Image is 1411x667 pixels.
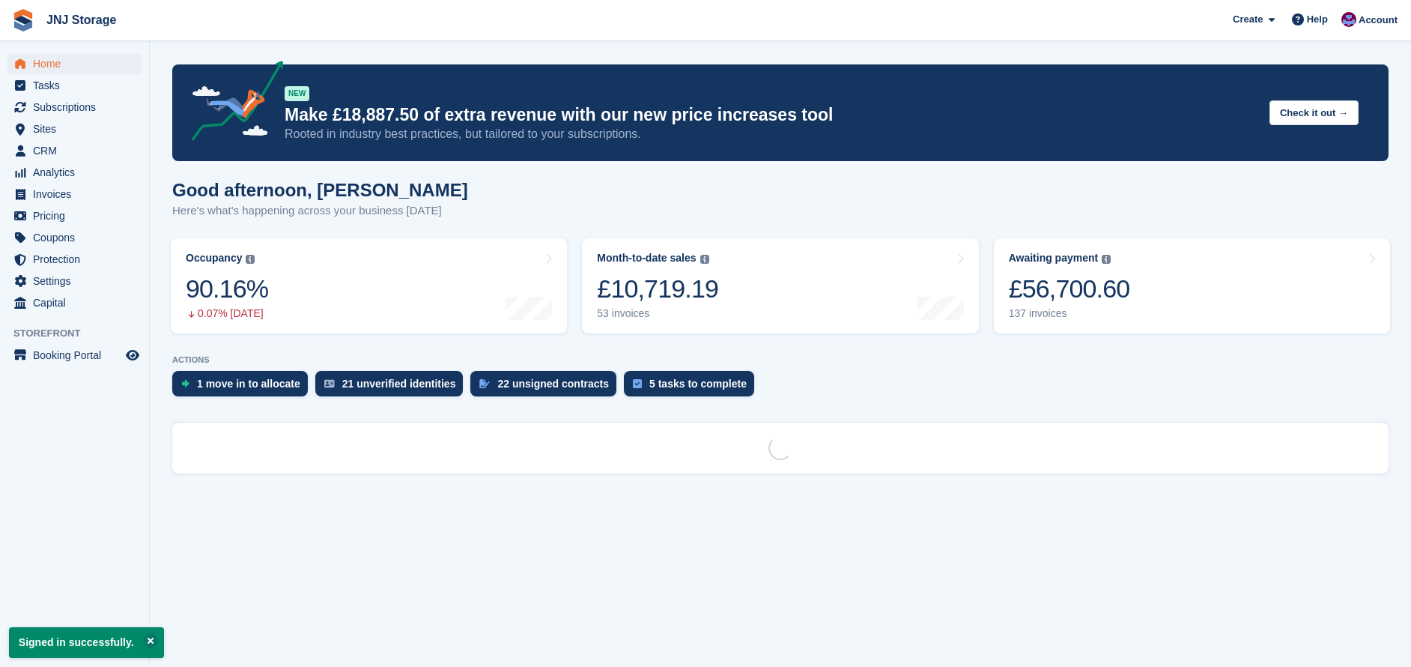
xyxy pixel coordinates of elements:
span: CRM [33,140,123,161]
a: Awaiting payment £56,700.60 137 invoices [994,238,1390,333]
img: verify_identity-adf6edd0f0f0b5bbfe63781bf79b02c33cf7c696d77639b501bdc392416b5a36.svg [324,379,335,388]
a: menu [7,205,142,226]
img: Jonathan Scrase [1341,12,1356,27]
a: menu [7,75,142,96]
div: 53 invoices [597,307,718,320]
p: ACTIONS [172,355,1389,365]
span: Settings [33,271,123,292]
span: Account [1359,13,1398,28]
a: menu [7,345,142,366]
h1: Good afternoon, [PERSON_NAME] [172,180,468,200]
img: task-75834270c22a3079a89374b754ae025e5fb1db73e45f91037f5363f120a921f8.svg [633,379,642,388]
img: icon-info-grey-7440780725fd019a000dd9b08b2336e03edf1995a4989e88bcd33f0948082b44.svg [700,255,709,264]
img: price-adjustments-announcement-icon-8257ccfd72463d97f412b2fc003d46551f7dbcb40ab6d574587a9cd5c0d94... [179,61,284,146]
p: Signed in successfully. [9,627,164,658]
span: Capital [33,292,123,313]
img: stora-icon-8386f47178a22dfd0bd8f6a31ec36ba5ce8667c1dd55bd0f319d3a0aa187defe.svg [12,9,34,31]
a: 21 unverified identities [315,371,471,404]
div: £56,700.60 [1009,274,1130,304]
a: menu [7,184,142,205]
span: Coupons [33,227,123,248]
div: 5 tasks to complete [649,378,747,390]
a: Preview store [124,346,142,364]
a: menu [7,140,142,161]
a: menu [7,227,142,248]
img: contract_signature_icon-13c848040528278c33f63329250d36e43548de30e8caae1d1a13099fd9432cc5.svg [479,379,490,388]
p: Make £18,887.50 of extra revenue with our new price increases tool [285,104,1257,126]
a: 22 unsigned contracts [470,371,624,404]
div: 21 unverified identities [342,378,456,390]
a: 5 tasks to complete [624,371,762,404]
span: Sites [33,118,123,139]
span: Home [33,53,123,74]
span: Invoices [33,184,123,205]
a: menu [7,118,142,139]
div: Awaiting payment [1009,252,1099,265]
a: Month-to-date sales £10,719.19 53 invoices [582,238,978,333]
a: menu [7,249,142,270]
span: Analytics [33,162,123,183]
span: Protection [33,249,123,270]
a: menu [7,271,142,292]
div: 1 move in to allocate [197,378,300,390]
div: NEW [285,86,309,101]
span: Storefront [13,326,149,341]
a: JNJ Storage [40,7,122,32]
span: Subscriptions [33,97,123,118]
div: 137 invoices [1009,307,1130,320]
div: 90.16% [186,274,268,304]
span: Pricing [33,205,123,226]
img: icon-info-grey-7440780725fd019a000dd9b08b2336e03edf1995a4989e88bcd33f0948082b44.svg [246,255,255,264]
a: menu [7,162,142,183]
img: move_ins_to_allocate_icon-fdf77a2bb77ea45bf5b3d319d69a93e2d87916cf1d5bf7949dd705db3b84f3ca.svg [181,379,189,388]
a: 1 move in to allocate [172,371,315,404]
p: Here's what's happening across your business [DATE] [172,202,468,220]
button: Check it out → [1269,100,1359,125]
div: £10,719.19 [597,274,718,304]
img: icon-info-grey-7440780725fd019a000dd9b08b2336e03edf1995a4989e88bcd33f0948082b44.svg [1102,255,1111,264]
div: 22 unsigned contracts [497,378,609,390]
a: Occupancy 90.16% 0.07% [DATE] [171,238,567,333]
span: Create [1233,12,1263,27]
div: Occupancy [186,252,242,265]
span: Help [1307,12,1328,27]
a: menu [7,53,142,74]
span: Booking Portal [33,345,123,366]
p: Rooted in industry best practices, but tailored to your subscriptions. [285,126,1257,142]
div: 0.07% [DATE] [186,307,268,320]
a: menu [7,292,142,313]
a: menu [7,97,142,118]
div: Month-to-date sales [597,252,696,265]
span: Tasks [33,75,123,96]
